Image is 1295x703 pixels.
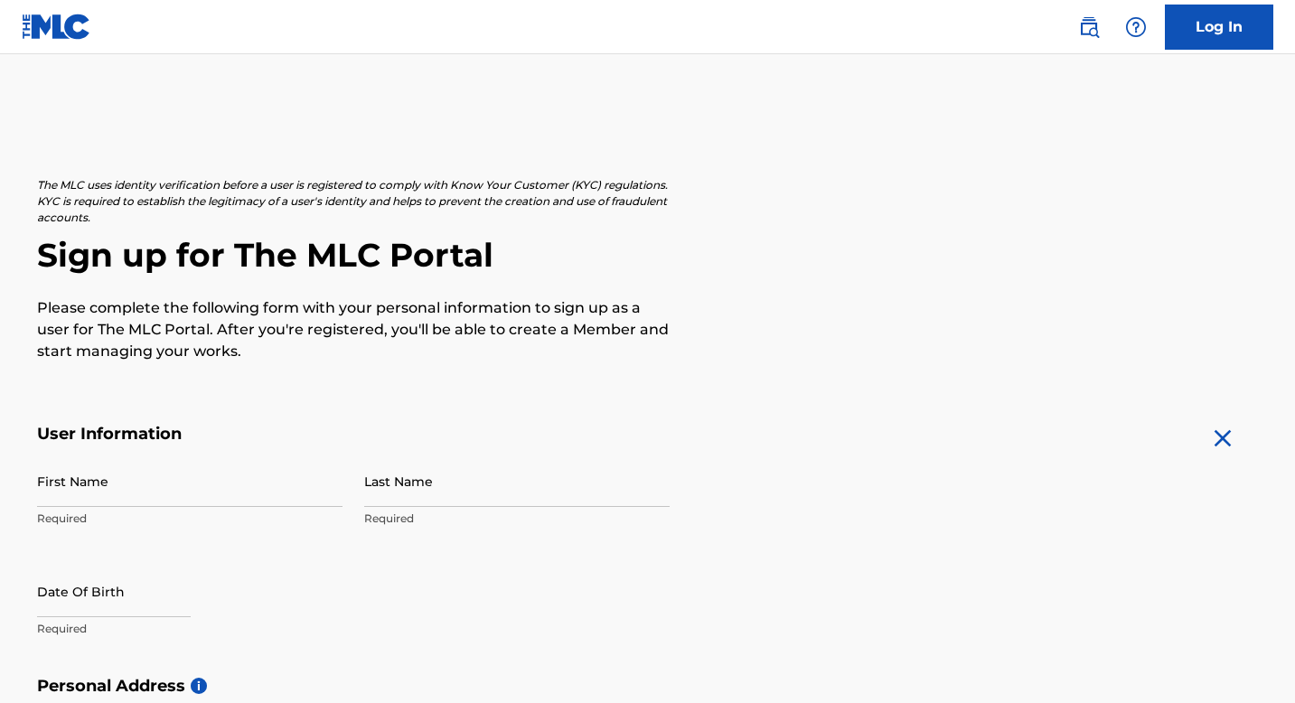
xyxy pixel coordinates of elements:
p: Required [37,511,343,527]
img: search [1078,16,1100,38]
span: i [191,678,207,694]
h2: Sign up for The MLC Portal [37,235,1259,276]
p: Required [364,511,670,527]
p: Please complete the following form with your personal information to sign up as a user for The ML... [37,297,670,362]
h5: User Information [37,424,670,445]
div: Help [1118,9,1154,45]
img: MLC Logo [22,14,91,40]
h5: Personal Address [37,676,1259,697]
img: close [1208,424,1237,453]
p: Required [37,621,343,637]
a: Public Search [1071,9,1107,45]
a: Log In [1165,5,1273,50]
p: The MLC uses identity verification before a user is registered to comply with Know Your Customer ... [37,177,670,226]
img: help [1125,16,1147,38]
